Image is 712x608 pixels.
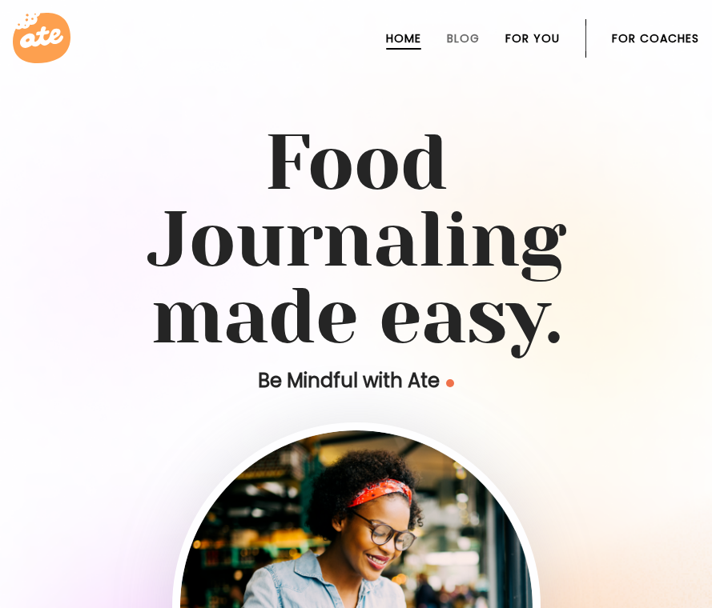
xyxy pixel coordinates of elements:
a: For Coaches [612,32,699,45]
a: For You [505,32,560,45]
a: Home [386,32,421,45]
p: Be Mindful with Ate [132,368,581,394]
a: Blog [447,32,480,45]
h1: Food Journaling made easy. [19,125,693,355]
